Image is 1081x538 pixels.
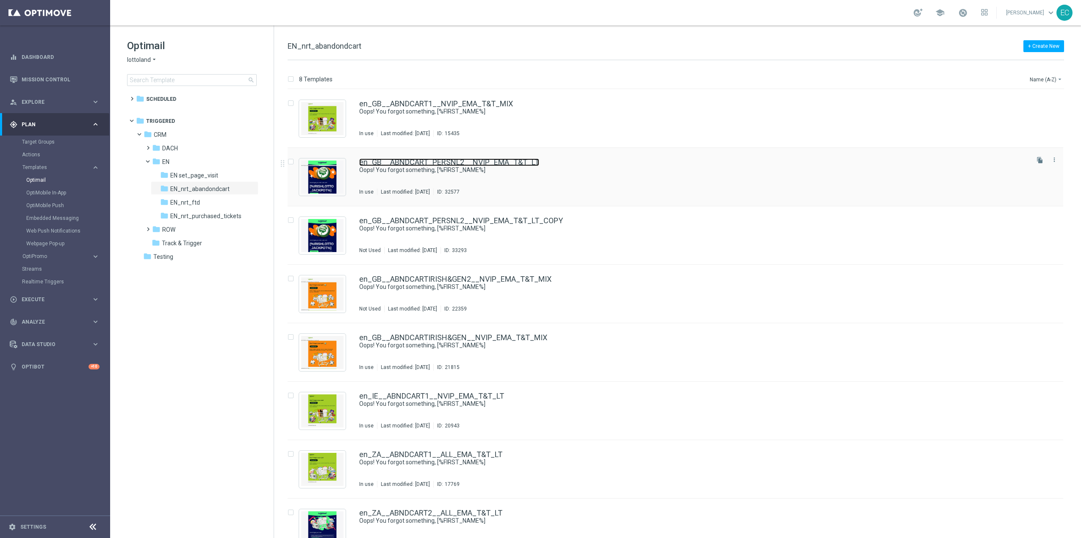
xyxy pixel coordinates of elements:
div: Last modified: [DATE] [377,364,433,371]
div: Mission Control [10,68,100,91]
a: Oops! You forgot something, [%FIRST_NAME%] [359,108,1008,116]
div: Oops! You forgot something, [%FIRST_NAME%] [359,458,1028,466]
input: Search Template [127,74,257,86]
i: gps_fixed [10,121,17,128]
div: 15435 [445,130,460,137]
div: Optibot [10,355,100,378]
span: EN set_page_visit [170,172,218,179]
i: folder [160,184,169,193]
button: lightbulb Optibot +10 [9,363,100,370]
div: Oops! You forgot something, [%FIRST_NAME%] [359,400,1028,408]
div: OptiMobile Push [26,199,109,212]
div: OptiPromo keyboard_arrow_right [22,253,100,260]
button: Mission Control [9,76,100,83]
i: equalizer [10,53,17,61]
div: In use [359,189,374,195]
div: Oops! You forgot something, [%FIRST_NAME%] [359,283,1028,291]
i: settings [8,523,16,531]
span: Explore [22,100,91,105]
button: play_circle_outline Execute keyboard_arrow_right [9,296,100,303]
div: EC [1056,5,1073,21]
div: Oops! You forgot something, [%FIRST_NAME%] [359,108,1028,116]
div: ID: [433,130,460,137]
div: In use [359,481,374,488]
div: Last modified: [DATE] [377,189,433,195]
span: lottoland [127,56,151,64]
span: Triggered [146,117,175,125]
div: ID: [441,247,467,254]
a: Oops! You forgot something, [%FIRST_NAME%] [359,517,1008,525]
a: Webpage Pop-up [26,240,88,247]
a: en_GB__ABNDCARTIRISH&GEN__NVIP_EMA_T&T_MIX [359,334,547,341]
span: keyboard_arrow_down [1046,8,1056,17]
button: person_search Explore keyboard_arrow_right [9,99,100,105]
div: OptiPromo [22,250,109,263]
div: Plan [10,121,91,128]
span: EN_nrt_purchased_tickets [170,212,241,220]
a: Target Groups [22,139,88,145]
div: Press SPACE to select this row. [279,148,1079,206]
button: Name (A-Z)arrow_drop_down [1029,74,1064,84]
button: Templates keyboard_arrow_right [22,164,100,171]
div: Target Groups [22,136,109,148]
span: DACH [162,144,178,152]
span: OptiPromo [22,254,83,259]
img: 22359.jpeg [301,277,344,311]
i: folder [160,171,169,179]
div: In use [359,422,374,429]
span: EN_nrt_ftd [170,199,200,206]
span: Data Studio [22,342,91,347]
img: 32577.jpeg [301,161,344,194]
a: Streams [22,266,88,272]
i: folder [143,252,152,261]
a: Oops! You forgot something, [%FIRST_NAME%] [359,458,1008,466]
i: play_circle_outline [10,296,17,303]
div: Press SPACE to select this row. [279,265,1079,323]
span: search [248,77,255,83]
div: ID: [433,481,460,488]
div: Press SPACE to select this row. [279,89,1079,148]
i: lightbulb [10,363,17,371]
i: folder [136,94,144,103]
i: folder [144,130,152,139]
i: folder [160,211,169,220]
span: Track & Trigger [162,239,202,247]
i: folder [152,238,160,247]
div: Data Studio [10,341,91,348]
div: Press SPACE to select this row. [279,323,1079,382]
i: arrow_drop_down [1056,76,1063,83]
a: Oops! You forgot something, [%FIRST_NAME%] [359,166,1008,174]
div: Explore [10,98,91,106]
a: Realtime Triggers [22,278,88,285]
img: 15435.jpeg [301,102,344,135]
i: file_copy [1037,157,1043,164]
a: Web Push Notifications [26,227,88,234]
div: Oops! You forgot something, [%FIRST_NAME%] [359,517,1028,525]
img: 21815.jpeg [301,336,344,369]
a: en_GB__ABNDCART1__NVIP_EMA_T&T_MIX [359,100,513,108]
a: Oops! You forgot something, [%FIRST_NAME%] [359,283,1008,291]
a: Settings [20,524,46,530]
a: OptiMobile Push [26,202,88,209]
span: Scheduled [146,95,176,103]
span: Testing [153,253,173,261]
div: Last modified: [DATE] [377,422,433,429]
button: equalizer Dashboard [9,54,100,61]
span: EN_nrt_abandondcart [288,42,361,50]
span: EN [162,158,169,166]
i: folder [152,225,161,233]
div: Embedded Messaging [26,212,109,225]
p: 8 Templates [299,75,333,83]
div: +10 [89,364,100,369]
a: Actions [22,151,88,158]
div: 33293 [452,247,467,254]
button: track_changes Analyze keyboard_arrow_right [9,319,100,325]
span: Plan [22,122,91,127]
a: en_GB__ABNDCART_PERSNL2__NVIP_EMA_T&T_LT_COPY [359,217,563,225]
a: [PERSON_NAME]keyboard_arrow_down [1005,6,1056,19]
div: ID: [433,189,460,195]
img: 20943.jpeg [301,394,344,427]
a: Optibot [22,355,89,378]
